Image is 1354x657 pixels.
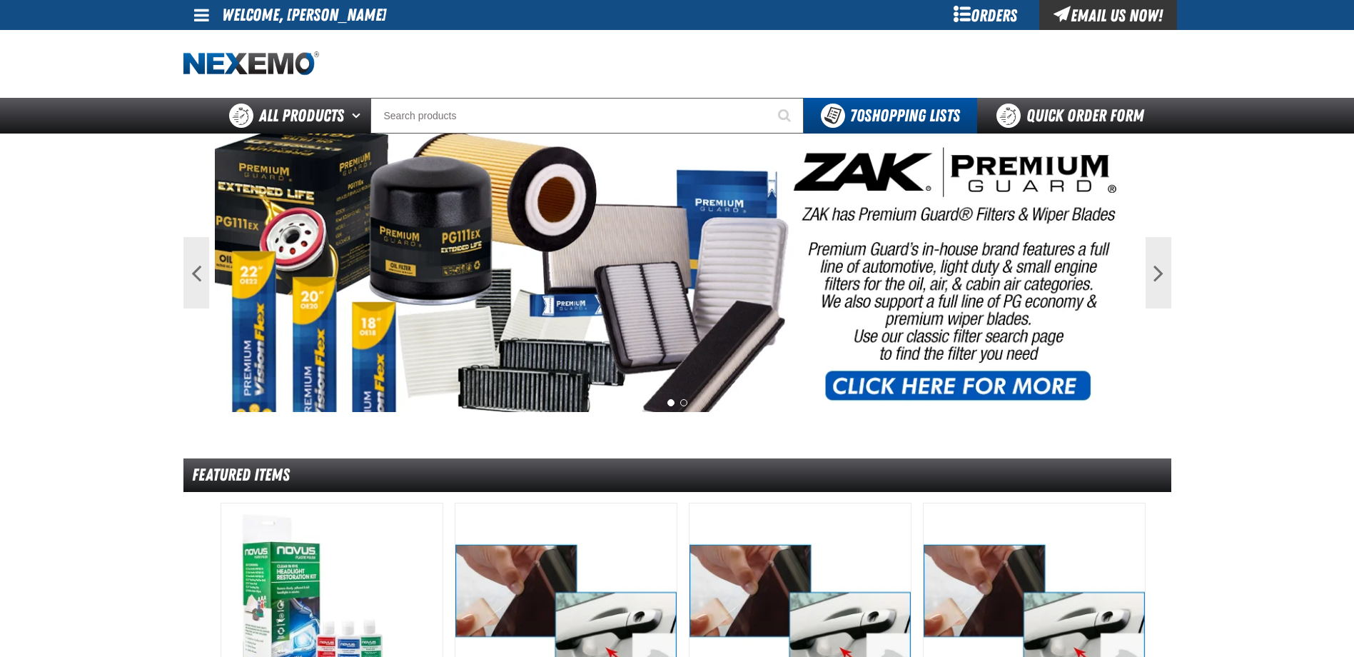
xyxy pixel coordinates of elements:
[370,98,804,134] input: Search
[347,98,370,134] button: Open All Products pages
[804,98,977,134] button: You have 70 Shopping Lists. Open to view details
[183,51,319,76] img: Nexemo logo
[215,134,1140,412] img: PG Filters & Wipers
[680,399,687,406] button: 2 of 2
[667,399,675,406] button: 1 of 2
[183,237,209,309] button: Previous
[768,98,804,134] button: Start Searching
[1146,237,1171,309] button: Next
[850,106,960,126] span: Shopping Lists
[259,103,344,129] span: All Products
[977,98,1171,134] a: Quick Order Form
[183,458,1171,492] div: Featured Items
[850,106,864,126] strong: 70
